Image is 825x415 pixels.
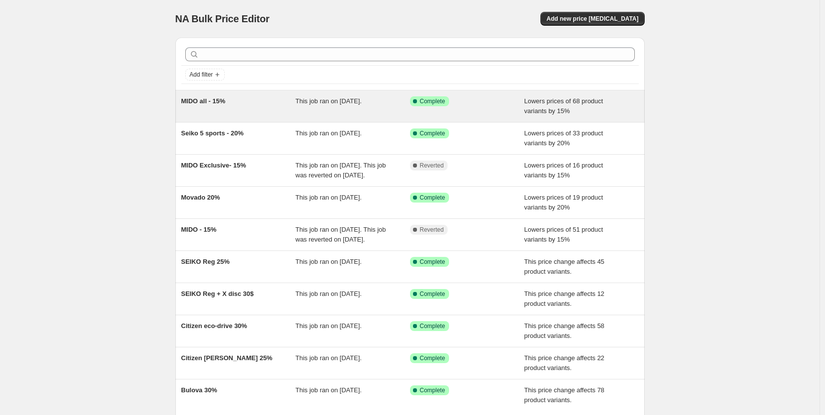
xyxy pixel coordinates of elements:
[420,386,445,394] span: Complete
[420,129,445,137] span: Complete
[295,162,386,179] span: This job ran on [DATE]. This job was reverted on [DATE].
[181,322,247,330] span: Citizen eco-drive 30%
[181,386,217,394] span: Bulova 30%
[295,194,362,201] span: This job ran on [DATE].
[295,290,362,297] span: This job ran on [DATE].
[420,290,445,298] span: Complete
[524,322,604,339] span: This price change affects 58 product variants.
[420,194,445,202] span: Complete
[181,258,230,265] span: SEIKO Reg 25%
[181,162,247,169] span: MIDO Exclusive- 15%
[524,354,604,372] span: This price change affects 22 product variants.
[190,71,213,79] span: Add filter
[420,322,445,330] span: Complete
[524,129,603,147] span: Lowers prices of 33 product variants by 20%
[524,258,604,275] span: This price change affects 45 product variants.
[524,194,603,211] span: Lowers prices of 19 product variants by 20%
[546,15,638,23] span: Add new price [MEDICAL_DATA]
[524,386,604,404] span: This price change affects 78 product variants.
[420,162,444,169] span: Reverted
[524,97,603,115] span: Lowers prices of 68 product variants by 15%
[420,226,444,234] span: Reverted
[181,194,220,201] span: Movado 20%
[524,162,603,179] span: Lowers prices of 16 product variants by 15%
[295,97,362,105] span: This job ran on [DATE].
[524,226,603,243] span: Lowers prices of 51 product variants by 15%
[295,354,362,362] span: This job ran on [DATE].
[524,290,604,307] span: This price change affects 12 product variants.
[420,258,445,266] span: Complete
[181,290,254,297] span: SEIKO Reg + X disc 30$
[181,97,226,105] span: MIDO all - 15%
[181,226,217,233] span: MIDO - 15%
[295,129,362,137] span: This job ran on [DATE].
[175,13,270,24] span: NA Bulk Price Editor
[295,386,362,394] span: This job ran on [DATE].
[295,322,362,330] span: This job ran on [DATE].
[295,226,386,243] span: This job ran on [DATE]. This job was reverted on [DATE].
[181,129,244,137] span: Seiko 5 sports - 20%
[295,258,362,265] span: This job ran on [DATE].
[181,354,273,362] span: Citizen [PERSON_NAME] 25%
[540,12,644,26] button: Add new price [MEDICAL_DATA]
[420,97,445,105] span: Complete
[185,69,225,81] button: Add filter
[420,354,445,362] span: Complete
